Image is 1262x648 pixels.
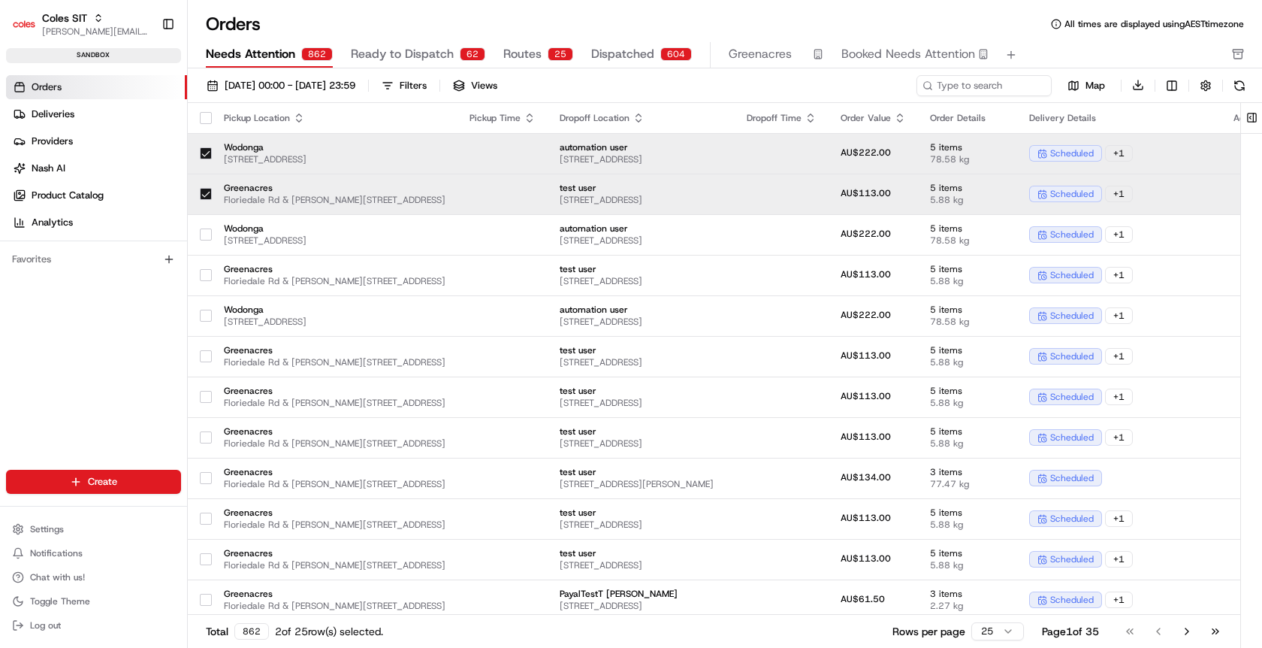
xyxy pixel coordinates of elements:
[471,79,497,92] span: Views
[460,47,485,61] div: 62
[6,156,187,180] a: Nash AI
[560,588,723,600] span: PayalTestT [PERSON_NAME]
[560,141,723,153] span: automation user
[930,194,1005,206] span: 5.88 kg
[747,112,817,124] div: Dropoff Time
[32,107,74,121] span: Deliveries
[916,75,1052,96] input: Type to search
[841,309,891,321] span: AU$222.00
[591,45,654,63] span: Dispatched
[1050,513,1094,525] span: scheduled
[560,263,723,275] span: test user
[930,112,1005,124] div: Order Details
[1050,553,1094,565] span: scheduled
[224,385,445,397] span: Greenacres
[6,567,181,588] button: Chat with us!
[32,80,62,94] span: Orders
[1050,310,1094,322] span: scheduled
[6,183,187,207] a: Product Catalog
[560,194,723,206] span: [STREET_ADDRESS]
[1050,472,1094,484] span: scheduled
[560,316,723,328] span: [STREET_ADDRESS]
[841,512,891,524] span: AU$113.00
[560,112,723,124] div: Dropoff Location
[224,141,445,153] span: Wodonga
[1105,267,1133,283] div: + 1
[930,588,1005,600] span: 3 items
[6,247,181,271] div: Favorites
[560,547,723,559] span: test user
[930,466,1005,478] span: 3 items
[351,45,454,63] span: Ready to Dispatch
[224,547,445,559] span: Greenacres
[560,182,723,194] span: test user
[560,478,723,490] span: [STREET_ADDRESS][PERSON_NAME]
[560,275,723,287] span: [STREET_ADDRESS]
[930,344,1005,356] span: 5 items
[1050,594,1094,606] span: scheduled
[560,425,723,438] span: test user
[42,11,87,26] button: Coles SIT
[200,75,362,96] button: [DATE] 00:00 - [DATE] 23:59
[224,466,445,478] span: Greenacres
[560,600,723,612] span: [STREET_ADDRESS]
[224,112,445,124] div: Pickup Location
[930,559,1005,571] span: 5.88 kg
[30,595,90,607] span: Toggle Theme
[841,45,975,63] span: Booked Needs Attention
[224,304,445,316] span: Wodonga
[560,153,723,165] span: [STREET_ADDRESS]
[30,523,64,535] span: Settings
[30,547,83,559] span: Notifications
[503,45,542,63] span: Routes
[6,48,181,63] div: sandbox
[32,135,73,148] span: Providers
[930,507,1005,519] span: 5 items
[930,425,1005,438] span: 5 items
[1105,389,1133,405] div: + 1
[1105,510,1133,527] div: + 1
[1050,229,1094,241] span: scheduled
[1105,551,1133,568] div: + 1
[224,344,445,356] span: Greenacres
[1085,79,1105,92] span: Map
[206,45,295,63] span: Needs Attention
[1058,77,1115,95] button: Map
[930,275,1005,287] span: 5.88 kg
[206,623,269,640] div: Total
[560,466,723,478] span: test user
[12,12,36,36] img: Coles SIT
[224,425,445,438] span: Greenacres
[224,235,445,247] span: [STREET_ADDRESS]
[1105,145,1133,162] div: + 1
[225,79,355,92] span: [DATE] 00:00 - [DATE] 23:59
[1042,624,1099,639] div: Page 1 of 35
[560,223,723,235] span: automation user
[841,350,891,362] span: AU$113.00
[275,624,383,639] div: 2 of 25 row(s) selected.
[841,553,891,565] span: AU$113.00
[660,47,692,61] div: 604
[6,615,181,636] button: Log out
[32,216,73,229] span: Analytics
[42,26,149,38] button: [PERSON_NAME][EMAIL_ADDRESS][DOMAIN_NAME]
[1105,307,1133,324] div: + 1
[729,45,792,63] span: Greenacres
[930,153,1005,165] span: 78.58 kg
[375,75,433,96] button: Filters
[1050,350,1094,362] span: scheduled
[930,356,1005,368] span: 5.88 kg
[930,438,1005,450] span: 5.88 kg
[224,356,445,368] span: Floriedale Rd & [PERSON_NAME][STREET_ADDRESS]
[6,470,181,494] button: Create
[1050,147,1094,159] span: scheduled
[560,356,723,368] span: [STREET_ADDRESS]
[841,593,885,605] span: AU$61.50
[930,263,1005,275] span: 5 items
[841,390,891,402] span: AU$113.00
[6,210,187,235] a: Analytics
[30,619,61,631] span: Log out
[930,478,1005,490] span: 77.47 kg
[1105,348,1133,365] div: + 1
[88,475,117,489] span: Create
